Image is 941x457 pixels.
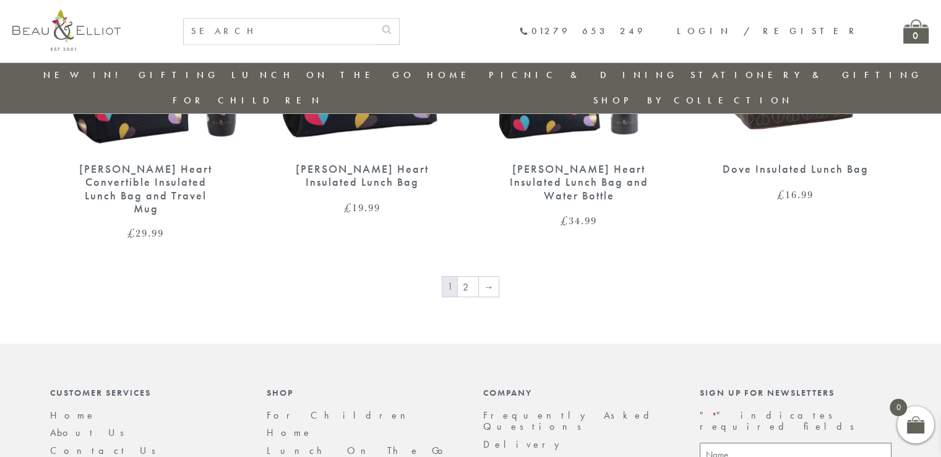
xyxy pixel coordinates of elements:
[50,443,164,456] a: Contact Us
[721,163,870,176] div: Dove Insulated Lunch Bag
[777,186,785,201] span: £
[700,387,892,397] div: Sign up for newsletters
[50,387,242,397] div: Customer Services
[267,387,458,397] div: Shop
[231,69,415,81] a: Lunch On The Go
[777,186,814,201] bdi: 16.99
[267,425,312,438] a: Home
[50,276,892,300] nav: Product Pagination
[72,163,220,214] div: [PERSON_NAME] Heart Convertible Insulated Lunch Bag and Travel Mug
[139,69,219,81] a: Gifting
[903,19,929,43] a: 0
[43,69,126,81] a: New in!
[50,425,132,438] a: About Us
[700,409,892,432] p: " " indicates required fields
[677,25,860,37] a: Login / Register
[483,408,657,432] a: Frequently Asked Questions
[890,399,907,416] span: 0
[479,277,499,297] a: →
[267,443,450,456] a: Lunch On The Go
[288,163,437,188] div: [PERSON_NAME] Heart Insulated Lunch Bag
[483,437,566,450] a: Delivery
[442,277,457,297] span: Page 1
[489,69,678,81] a: Picnic & Dining
[690,69,922,81] a: Stationery & Gifting
[50,408,96,421] a: Home
[458,277,478,297] a: Page 2
[561,212,597,227] bdi: 34.99
[127,225,135,240] span: £
[127,225,164,240] bdi: 29.99
[427,69,476,81] a: Home
[344,199,380,214] bdi: 19.99
[344,199,352,214] span: £
[267,408,415,421] a: For Children
[505,163,653,201] div: [PERSON_NAME] Heart Insulated Lunch Bag and Water Bottle
[593,94,793,107] a: Shop by collection
[483,387,675,397] div: Company
[561,212,569,227] span: £
[519,26,646,37] a: 01279 653 249
[184,19,374,44] input: SEARCH
[12,9,121,51] img: logo
[173,94,323,107] a: For Children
